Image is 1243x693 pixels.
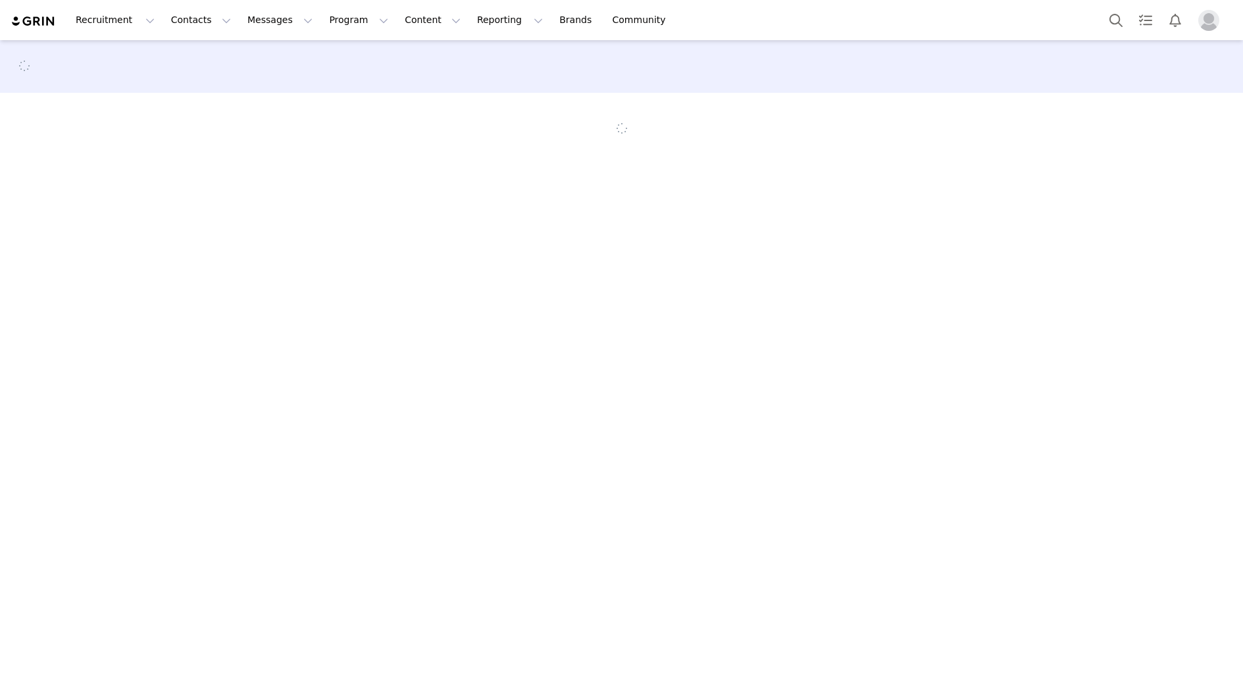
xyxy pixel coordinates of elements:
[1190,10,1232,31] button: Profile
[1198,10,1219,31] img: placeholder-profile.jpg
[1161,5,1190,35] button: Notifications
[68,5,163,35] button: Recruitment
[163,5,239,35] button: Contacts
[469,5,551,35] button: Reporting
[240,5,320,35] button: Messages
[605,5,680,35] a: Community
[11,15,57,28] img: grin logo
[321,5,396,35] button: Program
[1131,5,1160,35] a: Tasks
[1102,5,1130,35] button: Search
[551,5,603,35] a: Brands
[397,5,469,35] button: Content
